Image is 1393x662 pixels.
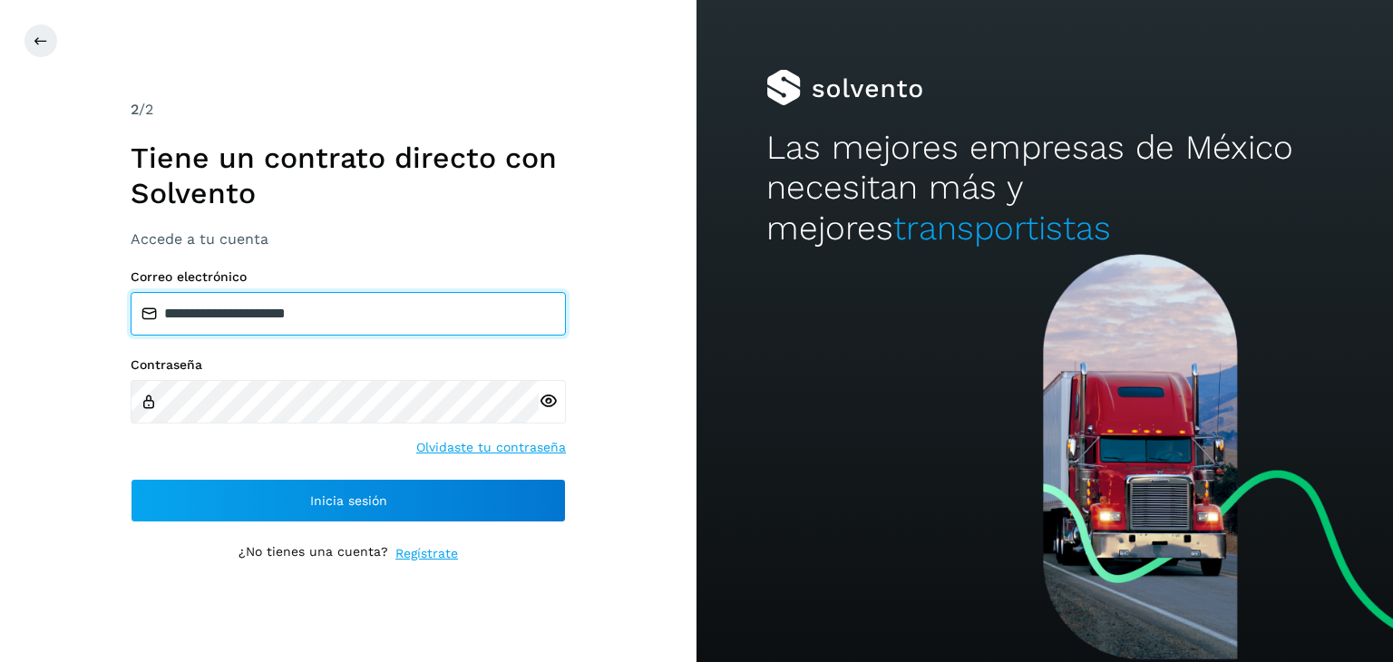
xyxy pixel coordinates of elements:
button: Inicia sesión [131,479,566,522]
h1: Tiene un contrato directo con Solvento [131,141,566,210]
h3: Accede a tu cuenta [131,230,566,248]
span: transportistas [893,209,1111,248]
p: ¿No tienes una cuenta? [239,544,388,563]
a: Regístrate [395,544,458,563]
div: /2 [131,99,566,121]
label: Correo electrónico [131,269,566,285]
span: 2 [131,101,139,118]
span: Inicia sesión [310,494,387,507]
h2: Las mejores empresas de México necesitan más y mejores [766,128,1323,248]
a: Olvidaste tu contraseña [416,438,566,457]
label: Contraseña [131,357,566,373]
